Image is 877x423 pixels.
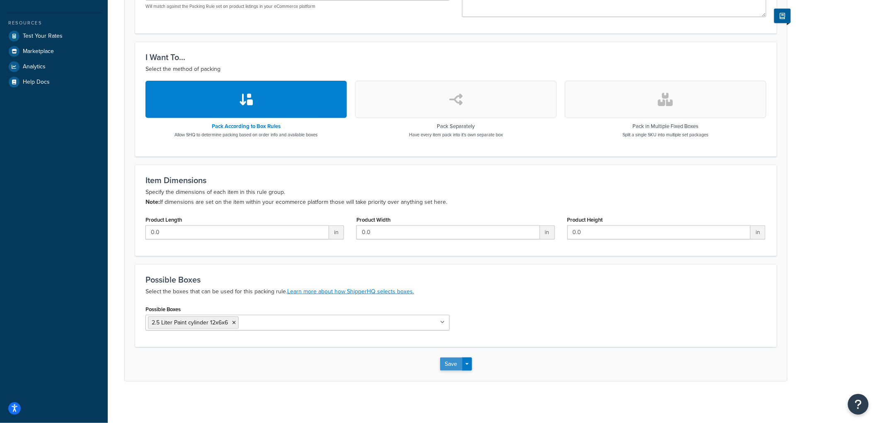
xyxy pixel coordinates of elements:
label: Product Width [356,217,390,223]
h3: Pack Separately [409,123,503,129]
a: Test Your Rates [6,29,102,44]
h3: Pack in Multiple Fixed Boxes [623,123,709,129]
p: Will match against the Packing Rule set on product listings in your eCommerce platform [145,3,450,10]
b: Note: [145,198,160,206]
label: Possible Boxes [145,306,181,312]
span: in [751,225,766,239]
p: Select the method of packing [145,64,766,74]
button: Save [440,358,463,371]
p: Allow SHQ to determine packing based on order info and available boxes [175,131,318,138]
span: Test Your Rates [23,33,63,40]
span: Analytics [23,63,46,70]
span: 2.5 Liter Paint cylinder 12x6x6 [152,318,228,327]
a: Marketplace [6,44,102,59]
span: Help Docs [23,79,50,86]
button: Show Help Docs [774,9,791,23]
p: Select the boxes that can be used for this packing rule. [145,287,766,297]
span: Marketplace [23,48,54,55]
h3: Pack According to Box Rules [175,123,318,129]
button: Open Resource Center [848,394,869,415]
h3: Possible Boxes [145,275,766,284]
a: Help Docs [6,75,102,89]
span: in [540,225,555,239]
span: in [329,225,344,239]
p: Specify the dimensions of each item in this rule group. If dimensions are set on the item within ... [145,187,766,207]
h3: I Want To... [145,53,766,62]
p: Have every item pack into it's own separate box [409,131,503,138]
p: Split a single SKU into multiple set packages [623,131,709,138]
a: Learn more about how ShipperHQ selects boxes. [287,287,414,296]
div: Resources [6,19,102,27]
h3: Item Dimensions [145,176,766,185]
label: Product Height [567,217,603,223]
a: Analytics [6,59,102,74]
label: Product Length [145,217,182,223]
